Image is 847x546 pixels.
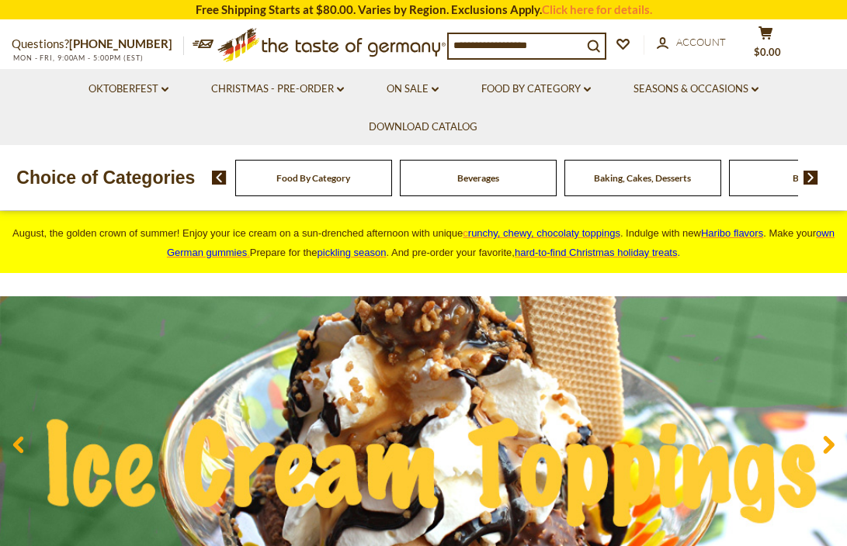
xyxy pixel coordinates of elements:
a: Seasons & Occasions [634,81,758,98]
span: Account [676,36,726,48]
a: Beverages [457,172,499,184]
a: Food By Category [276,172,350,184]
a: [PHONE_NUMBER] [69,36,172,50]
a: hard-to-find Christmas holiday treats [515,247,678,258]
a: Food By Category [481,81,591,98]
a: pickling season [318,247,387,258]
a: Christmas - PRE-ORDER [211,81,344,98]
p: Questions? [12,34,184,54]
span: runchy, chewy, chocolaty toppings [468,227,620,239]
span: . [515,247,680,258]
span: August, the golden crown of summer! Enjoy your ice cream on a sun-drenched afternoon with unique ... [12,227,835,258]
a: Oktoberfest [89,81,168,98]
span: $0.00 [754,46,781,58]
a: Click here for details. [542,2,652,16]
a: On Sale [387,81,439,98]
img: next arrow [804,171,818,185]
span: MON - FRI, 9:00AM - 5:00PM (EST) [12,54,144,62]
a: Haribo flavors [701,227,763,239]
img: previous arrow [212,171,227,185]
a: crunchy, chewy, chocolaty toppings [463,227,620,239]
button: $0.00 [742,26,789,64]
a: Download Catalog [369,119,477,136]
a: Baking, Cakes, Desserts [594,172,691,184]
a: Account [657,34,726,51]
